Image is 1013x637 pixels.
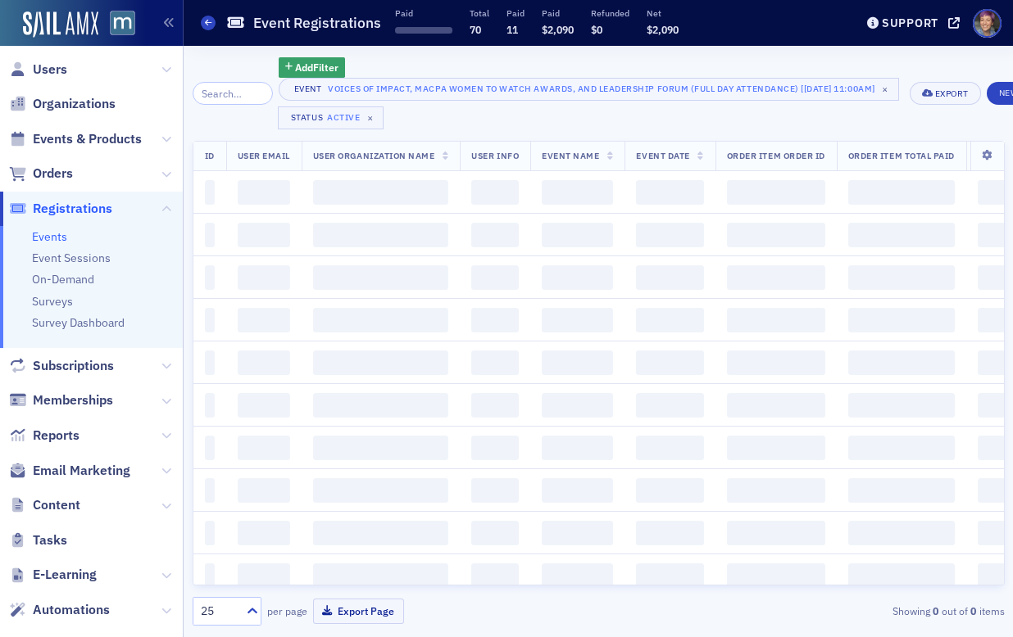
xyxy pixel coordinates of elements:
[636,350,703,375] span: ‌
[471,150,519,161] span: User Info
[848,478,955,503] span: ‌
[542,436,613,460] span: ‌
[745,603,1004,618] div: Showing out of items
[205,393,215,418] span: ‌
[506,23,518,36] span: 11
[33,427,79,445] span: Reports
[238,563,290,588] span: ‌
[33,165,73,183] span: Orders
[253,13,381,33] h1: Event Registrations
[205,478,215,503] span: ‌
[471,563,519,588] span: ‌
[9,601,110,619] a: Automations
[848,350,955,375] span: ‌
[727,478,825,503] span: ‌
[9,427,79,445] a: Reports
[542,7,574,19] p: Paid
[848,393,955,418] span: ‌
[205,563,215,588] span: ‌
[727,150,825,161] span: Order Item Order ID
[471,436,519,460] span: ‌
[9,391,113,409] a: Memberships
[542,350,613,375] span: ‌
[471,478,519,503] span: ‌
[848,265,955,290] span: ‌
[279,57,346,78] button: AddFilter
[33,130,142,148] span: Events & Products
[313,180,449,205] span: ‌
[848,436,955,460] span: ‌
[542,478,613,503] span: ‌
[33,566,97,584] span: E-Learning
[727,563,825,588] span: ‌
[32,315,125,330] a: Survey Dashboard
[238,150,290,161] span: User Email
[33,391,113,409] span: Memberships
[878,82,893,97] span: ×
[238,350,290,375] span: ‌
[471,180,519,205] span: ‌
[471,308,519,332] span: ‌
[33,200,112,218] span: Registrations
[205,180,215,205] span: ‌
[636,265,703,290] span: ‌
[32,294,73,309] a: Surveys
[205,521,215,545] span: ‌
[278,106,384,129] button: StatusActive×
[32,229,67,244] a: Events
[395,27,452,34] span: ‌
[313,393,449,418] span: ‌
[636,308,703,332] span: ‌
[542,393,613,418] span: ‌
[542,180,613,205] span: ‌
[848,308,955,332] span: ‌
[33,61,67,79] span: Users
[727,180,825,205] span: ‌
[327,112,360,123] div: Active
[848,521,955,545] span: ‌
[295,60,338,75] span: Add Filter
[395,7,452,19] p: Paid
[9,496,80,514] a: Content
[848,180,955,205] span: ‌
[542,23,574,36] span: $2,090
[727,308,825,332] span: ‌
[506,7,525,19] p: Paid
[636,393,703,418] span: ‌
[205,150,215,161] span: ID
[647,23,679,36] span: $2,090
[471,223,519,247] span: ‌
[205,350,215,375] span: ‌
[110,11,135,36] img: SailAMX
[542,223,613,247] span: ‌
[238,265,290,290] span: ‌
[591,23,602,36] span: $0
[205,308,215,332] span: ‌
[647,7,679,19] p: Net
[267,603,307,618] label: per page
[238,223,290,247] span: ‌
[848,223,955,247] span: ‌
[205,265,215,290] span: ‌
[727,393,825,418] span: ‌
[33,462,130,480] span: Email Marketing
[848,150,955,161] span: Order Item Total Paid
[313,478,449,503] span: ‌
[9,566,97,584] a: E-Learning
[290,112,325,123] div: Status
[313,265,449,290] span: ‌
[636,223,703,247] span: ‌
[470,7,489,19] p: Total
[23,11,98,38] a: SailAMX
[727,223,825,247] span: ‌
[471,265,519,290] span: ‌
[727,436,825,460] span: ‌
[238,393,290,418] span: ‌
[238,180,290,205] span: ‌
[313,563,449,588] span: ‌
[313,599,404,624] button: Export Page
[313,436,449,460] span: ‌
[9,357,114,375] a: Subscriptions
[636,436,703,460] span: ‌
[9,200,112,218] a: Registrations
